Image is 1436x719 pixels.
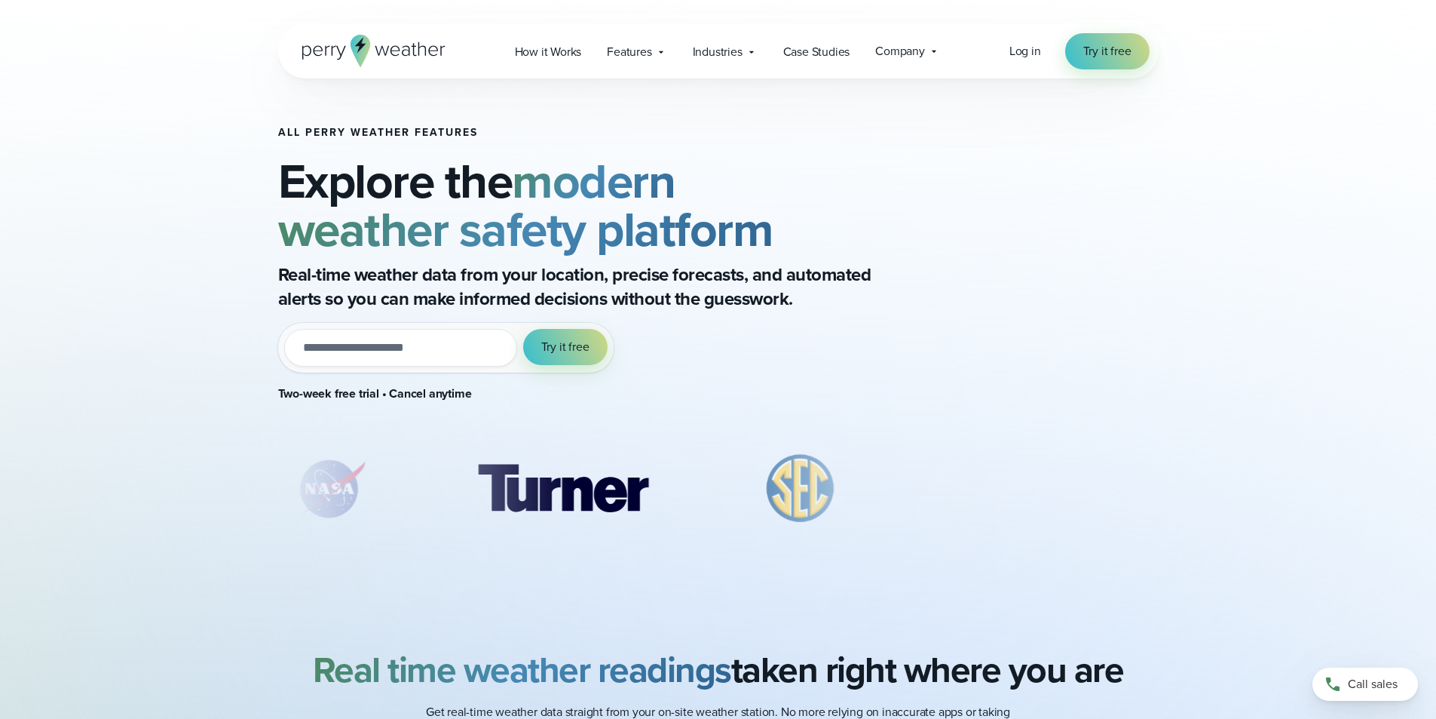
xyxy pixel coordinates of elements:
[742,451,859,527] div: 3 of 8
[278,127,932,139] h1: All Perry Weather Features
[502,36,595,67] a: How it Works
[277,451,383,527] img: NASA.svg
[278,146,773,265] strong: modern weather safety platform
[455,451,669,527] div: 2 of 8
[455,451,669,527] img: Turner-Construction_1.svg
[515,43,582,61] span: How it Works
[875,42,925,60] span: Company
[541,338,589,356] span: Try it free
[313,649,1124,691] h2: taken right where you are
[278,263,881,311] p: Real-time weather data from your location, precise forecasts, and automated alerts so you can mak...
[770,36,863,67] a: Case Studies
[783,43,850,61] span: Case Studies
[742,451,859,527] img: %E2%9C%85-SEC.svg
[1083,42,1131,60] span: Try it free
[1312,668,1418,701] a: Call sales
[1009,42,1041,60] a: Log in
[1348,675,1398,693] span: Call sales
[278,157,932,253] h2: Explore the
[278,451,932,534] div: slideshow
[1065,33,1150,69] a: Try it free
[607,43,651,61] span: Features
[278,385,472,402] strong: Two-week free trial • Cancel anytime
[693,43,742,61] span: Industries
[277,451,383,527] div: 1 of 8
[931,451,1145,527] div: 4 of 8
[931,451,1145,527] img: Amazon-Air.svg
[523,329,608,365] button: Try it free
[313,643,731,696] strong: Real time weather readings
